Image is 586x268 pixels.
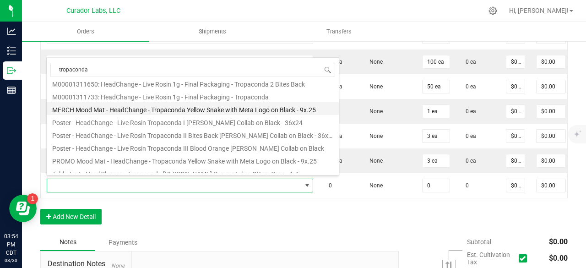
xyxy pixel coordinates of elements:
[423,105,450,118] input: 0
[461,158,476,164] span: 0 ea
[7,66,16,75] inline-svg: Outbound
[487,6,499,15] div: Manage settings
[461,59,476,65] span: 0 ea
[66,7,120,15] span: Curador Labs, LLC
[537,80,565,93] input: 0
[467,251,515,266] span: Est. Cultivation Tax
[40,234,95,251] div: Notes
[537,130,565,142] input: 0
[461,83,476,90] span: 0 ea
[423,80,450,93] input: 0
[65,27,107,36] span: Orders
[506,55,525,68] input: 0
[423,179,450,192] input: 0
[506,179,525,192] input: 0
[549,237,568,246] span: $0.00
[423,130,450,142] input: 0
[519,252,531,265] span: Calculate cultivation tax
[537,55,565,68] input: 0
[537,179,565,192] input: 0
[461,108,476,115] span: 0 ea
[9,195,37,222] iframe: Resource center
[4,232,18,257] p: 03:54 PM CDT
[365,133,383,139] span: None
[365,59,383,65] span: None
[506,80,525,93] input: 0
[537,105,565,118] input: 0
[365,83,383,90] span: None
[549,254,568,263] span: $0.00
[7,86,16,95] inline-svg: Reports
[27,193,38,204] iframe: Resource center unread badge
[461,133,476,139] span: 0 ea
[506,130,525,142] input: 0
[149,22,276,41] a: Shipments
[47,55,302,68] span: Merch Sticker - SafeBet - Who's Packin' Trees and Sunset on Beige - 3x3
[314,27,364,36] span: Transfers
[7,27,16,36] inline-svg: Analytics
[47,55,314,69] span: NO DATA FOUND
[423,55,450,68] input: 0
[40,209,102,224] button: Add New Detail
[22,22,149,41] a: Orders
[7,46,16,55] inline-svg: Inventory
[461,182,469,189] span: 0
[276,22,402,41] a: Transfers
[95,234,150,251] div: Payments
[467,238,491,246] span: Subtotal
[4,257,18,264] p: 08/20
[509,7,569,14] span: Hi, [PERSON_NAME]!
[365,182,383,189] span: None
[506,105,525,118] input: 0
[506,154,525,167] input: 0
[365,158,383,164] span: None
[365,108,383,115] span: None
[537,154,565,167] input: 0
[423,154,450,167] input: 0
[186,27,239,36] span: Shipments
[324,182,332,189] span: 0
